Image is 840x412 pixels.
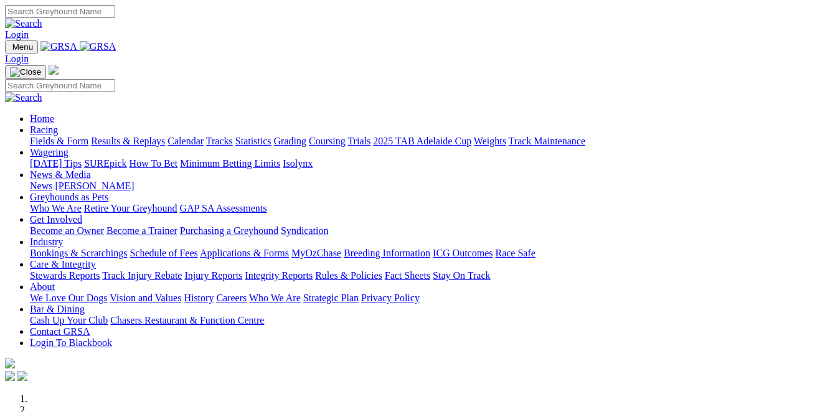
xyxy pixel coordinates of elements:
a: [DATE] Tips [30,158,82,169]
a: We Love Our Dogs [30,293,107,303]
a: Fields & Form [30,136,88,146]
a: Purchasing a Greyhound [180,225,278,236]
img: twitter.svg [17,371,27,381]
img: GRSA [40,41,77,52]
a: Login To Blackbook [30,337,112,348]
a: Track Injury Rebate [102,270,182,281]
a: Statistics [235,136,271,146]
img: logo-grsa-white.png [5,358,15,368]
a: Login [5,54,29,64]
a: Results & Replays [91,136,165,146]
div: Bar & Dining [30,315,835,326]
img: GRSA [80,41,116,52]
div: Care & Integrity [30,270,835,281]
a: ICG Outcomes [433,248,493,258]
a: Schedule of Fees [130,248,197,258]
a: Who We Are [249,293,301,303]
div: Industry [30,248,835,259]
a: News & Media [30,169,91,180]
a: Applications & Forms [200,248,289,258]
a: Calendar [168,136,204,146]
div: Racing [30,136,835,147]
img: logo-grsa-white.png [49,65,59,75]
img: Search [5,18,42,29]
a: Bar & Dining [30,304,85,314]
a: Stewards Reports [30,270,100,281]
a: News [30,180,52,191]
a: Vision and Values [110,293,181,303]
a: Contact GRSA [30,326,90,337]
a: Stay On Track [433,270,490,281]
a: Breeding Information [344,248,430,258]
a: 2025 TAB Adelaide Cup [373,136,471,146]
img: Close [10,67,41,77]
a: MyOzChase [291,248,341,258]
a: How To Bet [130,158,178,169]
a: GAP SA Assessments [180,203,267,213]
a: History [184,293,214,303]
a: Become an Owner [30,225,104,236]
a: Syndication [281,225,328,236]
input: Search [5,5,115,18]
a: Trials [347,136,370,146]
a: Care & Integrity [30,259,96,269]
button: Toggle navigation [5,65,46,79]
a: Grading [274,136,306,146]
a: Isolynx [283,158,313,169]
a: Who We Are [30,203,82,213]
a: Race Safe [495,248,535,258]
a: Bookings & Scratchings [30,248,127,258]
a: Careers [216,293,247,303]
a: Greyhounds as Pets [30,192,108,202]
a: Integrity Reports [245,270,313,281]
a: Rules & Policies [315,270,382,281]
a: Coursing [309,136,346,146]
a: Strategic Plan [303,293,359,303]
a: Become a Trainer [106,225,177,236]
div: About [30,293,835,304]
div: Wagering [30,158,835,169]
a: Retire Your Greyhound [84,203,177,213]
a: Track Maintenance [509,136,585,146]
a: Get Involved [30,214,82,225]
a: Wagering [30,147,68,157]
img: facebook.svg [5,371,15,381]
img: Search [5,92,42,103]
a: Chasers Restaurant & Function Centre [110,315,264,325]
a: Privacy Policy [361,293,420,303]
a: [PERSON_NAME] [55,180,134,191]
a: Home [30,113,54,124]
span: Menu [12,42,33,52]
div: Get Involved [30,225,835,236]
a: Login [5,29,29,40]
a: Injury Reports [184,270,242,281]
a: Industry [30,236,63,247]
div: News & Media [30,180,835,192]
a: About [30,281,55,292]
button: Toggle navigation [5,40,38,54]
a: Minimum Betting Limits [180,158,280,169]
a: Weights [474,136,506,146]
a: Racing [30,124,58,135]
div: Greyhounds as Pets [30,203,835,214]
a: Cash Up Your Club [30,315,108,325]
a: Tracks [206,136,233,146]
a: Fact Sheets [385,270,430,281]
a: SUREpick [84,158,126,169]
input: Search [5,79,115,92]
